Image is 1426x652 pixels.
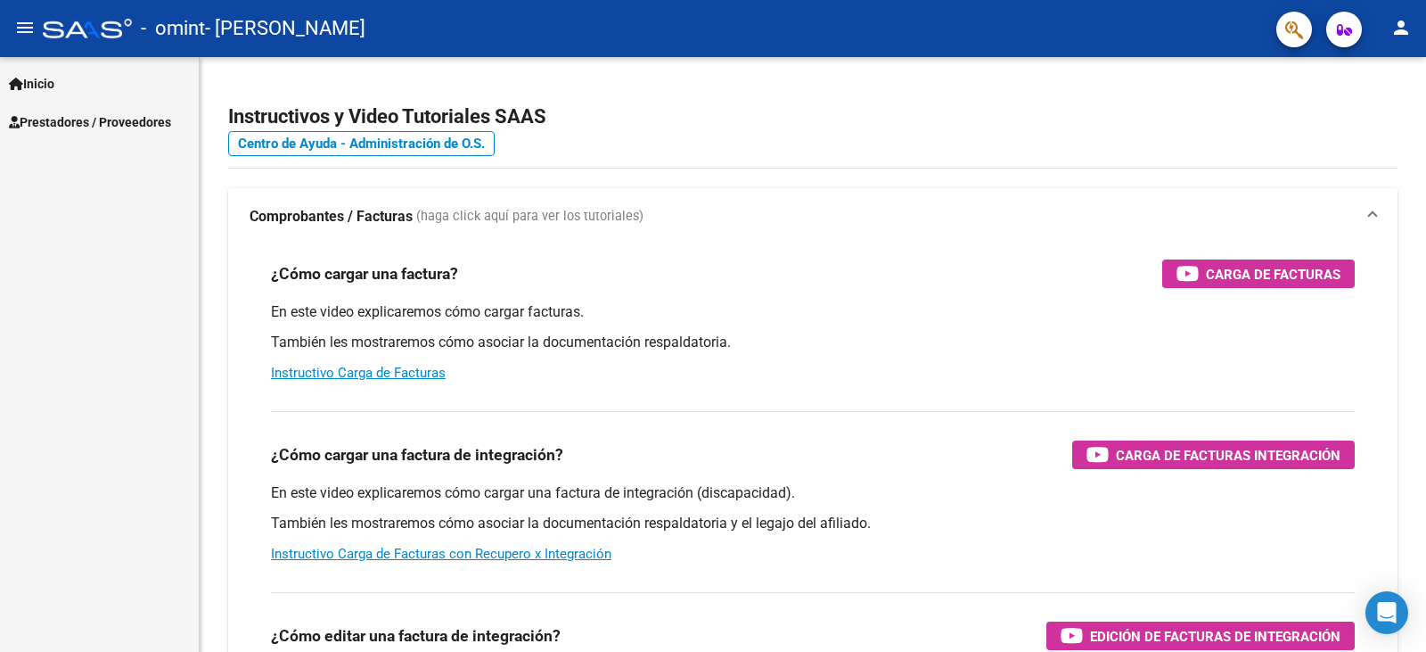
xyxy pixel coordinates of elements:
[271,261,458,286] h3: ¿Cómo cargar una factura?
[9,112,171,132] span: Prestadores / Proveedores
[1116,444,1340,466] span: Carga de Facturas Integración
[228,131,495,156] a: Centro de Ayuda - Administración de O.S.
[271,302,1355,322] p: En este video explicaremos cómo cargar facturas.
[205,9,365,48] span: - [PERSON_NAME]
[1365,591,1408,634] div: Open Intercom Messenger
[250,207,413,227] strong: Comprobantes / Facturas
[1206,263,1340,285] span: Carga de Facturas
[271,442,563,467] h3: ¿Cómo cargar una factura de integración?
[1390,17,1412,38] mat-icon: person
[228,188,1397,245] mat-expansion-panel-header: Comprobantes / Facturas (haga click aquí para ver los tutoriales)
[271,623,561,648] h3: ¿Cómo editar una factura de integración?
[1072,441,1355,469] button: Carga de Facturas Integración
[271,333,1355,352] p: También les mostraremos cómo asociar la documentación respaldatoria.
[141,9,205,48] span: - omint
[271,514,1355,533] p: También les mostraremos cómo asociar la documentación respaldatoria y el legajo del afiliado.
[1090,625,1340,648] span: Edición de Facturas de integración
[228,100,1397,134] h2: Instructivos y Video Tutoriales SAAS
[271,365,446,381] a: Instructivo Carga de Facturas
[1046,622,1355,650] button: Edición de Facturas de integración
[9,74,54,94] span: Inicio
[416,207,643,227] span: (haga click aquí para ver los tutoriales)
[271,546,611,562] a: Instructivo Carga de Facturas con Recupero x Integración
[271,483,1355,503] p: En este video explicaremos cómo cargar una factura de integración (discapacidad).
[1162,260,1355,288] button: Carga de Facturas
[14,17,36,38] mat-icon: menu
